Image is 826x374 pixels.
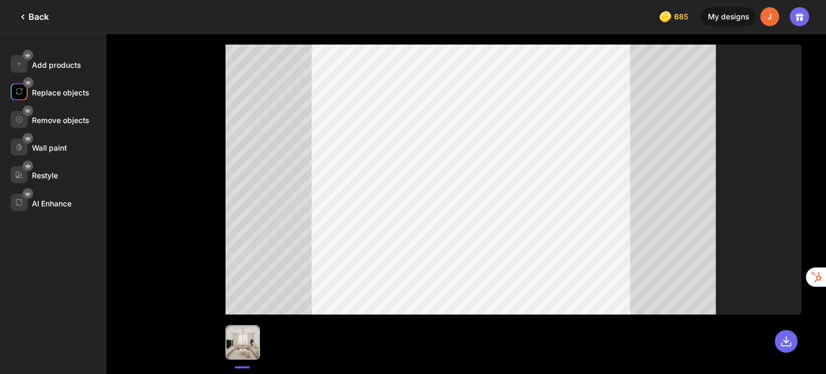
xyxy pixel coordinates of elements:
span: 685 [674,13,691,21]
div: Replace objects [32,88,89,97]
div: My designs [701,7,755,27]
div: Add products [32,61,81,70]
div: AI Enhance [32,199,72,208]
div: Remove objects [32,116,89,125]
div: J [760,7,780,27]
div: Back [17,11,49,23]
div: Wall paint [32,143,67,153]
div: Restyle [32,171,58,180]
